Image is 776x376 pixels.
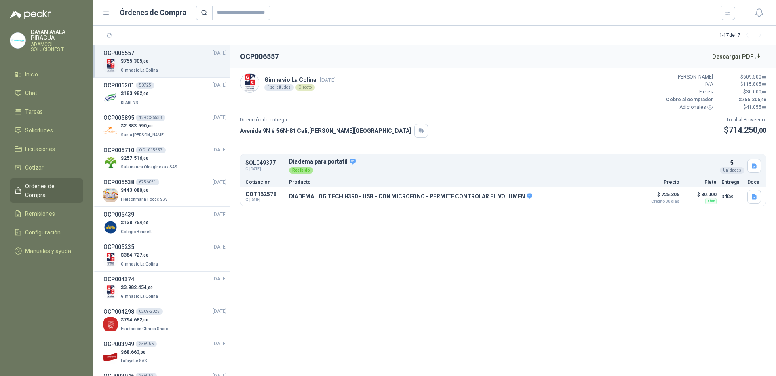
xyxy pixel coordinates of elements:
a: OCP00589512-OC-6538[DATE] Company Logo$2.383.590,00Santa [PERSON_NAME] [103,113,227,139]
span: Colegio Bennett [121,229,152,234]
a: OCP003949256956[DATE] Company Logo$68.663,00Lafayette SAS [103,340,227,365]
p: $ [718,73,766,81]
p: COT162578 [245,191,284,198]
span: [DATE] [213,49,227,57]
a: Inicio [10,67,83,82]
span: ,00 [761,82,766,87]
p: Dirección de entrega [240,116,428,124]
h3: OCP006201 [103,81,134,90]
p: 3 días [721,192,742,202]
span: [DATE] [213,211,227,219]
p: $ [121,57,160,65]
a: Remisiones [10,206,83,221]
a: Órdenes de Compra [10,178,83,203]
p: Docs [747,180,761,185]
span: [DATE] [213,243,227,251]
span: C: [DATE] [245,198,284,202]
img: Company Logo [103,123,118,138]
span: 794.682 [124,317,148,323]
span: [DATE] [213,114,227,121]
p: IVA [664,81,713,88]
img: Company Logo [103,91,118,105]
img: Logo peakr [10,10,51,19]
p: DIADEMA LOGITECH H390 - USB - CON MICROFONO - PERMITE CONTROLAR EL VOLUMEN [289,193,532,200]
p: $ [121,122,167,130]
h3: OCP005895 [103,113,134,122]
span: ,00 [761,90,766,94]
h1: Órdenes de Compra [120,7,186,18]
a: Chat [10,85,83,101]
p: $ [121,348,149,356]
span: 138.754 [124,220,148,225]
a: OCP00620150725[DATE] Company Logo$183.982,00KLARENS [103,81,227,106]
img: Company Logo [103,155,118,170]
div: 1 - 17 de 17 [719,29,766,42]
span: KLARENS [121,100,138,105]
button: Descargar PDF [708,49,767,65]
span: Tareas [25,107,43,116]
span: 609.500 [743,74,766,80]
p: DAYAN AYALA PIRAGUA [31,29,83,40]
span: Chat [25,89,37,98]
span: Remisiones [25,209,55,218]
p: $ [718,96,766,104]
span: ,00 [760,98,766,102]
p: $ [121,90,148,98]
span: ,00 [142,91,148,96]
p: Diadema para portatil [289,158,717,166]
p: ADAMCOL SOLUCIONES T.I [31,42,83,52]
img: Company Logo [103,59,118,73]
img: Company Logo [103,350,118,364]
div: 256956 [136,341,157,347]
img: Company Logo [103,220,118,234]
span: ,00 [757,127,766,134]
p: $ [121,316,170,324]
p: $ 725.305 [639,190,679,204]
span: Gimnasio La Colina [121,68,158,72]
h3: OCP004298 [103,307,134,316]
h3: OCP005538 [103,178,134,187]
p: 5 [730,158,734,167]
div: Flex [705,198,717,204]
div: 6756051 [136,179,159,185]
p: SOL049377 [245,160,284,166]
h3: OCP005439 [103,210,134,219]
span: 755.305 [742,97,766,102]
a: Configuración [10,225,83,240]
span: ,00 [761,75,766,79]
p: Entrega [721,180,742,185]
span: Crédito 30 días [639,200,679,204]
span: Salamanca Oleaginosas SAS [121,165,177,169]
span: [DATE] [213,308,227,315]
span: Lafayette SAS [121,359,147,363]
span: ,00 [147,285,153,290]
img: Company Logo [103,285,118,299]
a: OCP005439[DATE] Company Logo$138.754,00Colegio Bennett [103,210,227,236]
div: Unidades [720,167,744,174]
h3: OCP003949 [103,340,134,348]
span: ,00 [761,105,766,110]
p: [PERSON_NAME] [664,73,713,81]
p: $ [121,251,160,259]
a: OCP006557[DATE] Company Logo$755.305,00Gimnasio La Colina [103,49,227,74]
span: Gimnasio La Colina [121,294,158,299]
span: ,00 [142,188,148,193]
span: Configuración [25,228,61,237]
img: Company Logo [103,253,118,267]
span: Licitaciones [25,144,55,153]
p: Precio [639,180,679,185]
a: Cotizar [10,160,83,175]
div: Directo [295,84,315,91]
span: [DATE] [213,81,227,89]
span: ,00 [142,253,148,257]
span: 3.982.454 [124,285,153,290]
a: OCP004374[DATE] Company Logo$3.982.454,00Gimnasio La Colina [103,275,227,300]
img: Company Logo [103,188,118,202]
span: Fundación Clínica Shaio [121,327,168,331]
span: Cotizar [25,163,44,172]
div: OC - 015557 [136,147,166,153]
p: $ [121,155,179,162]
a: Tareas [10,104,83,119]
p: Producto [289,180,634,185]
span: 755.305 [124,58,148,64]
